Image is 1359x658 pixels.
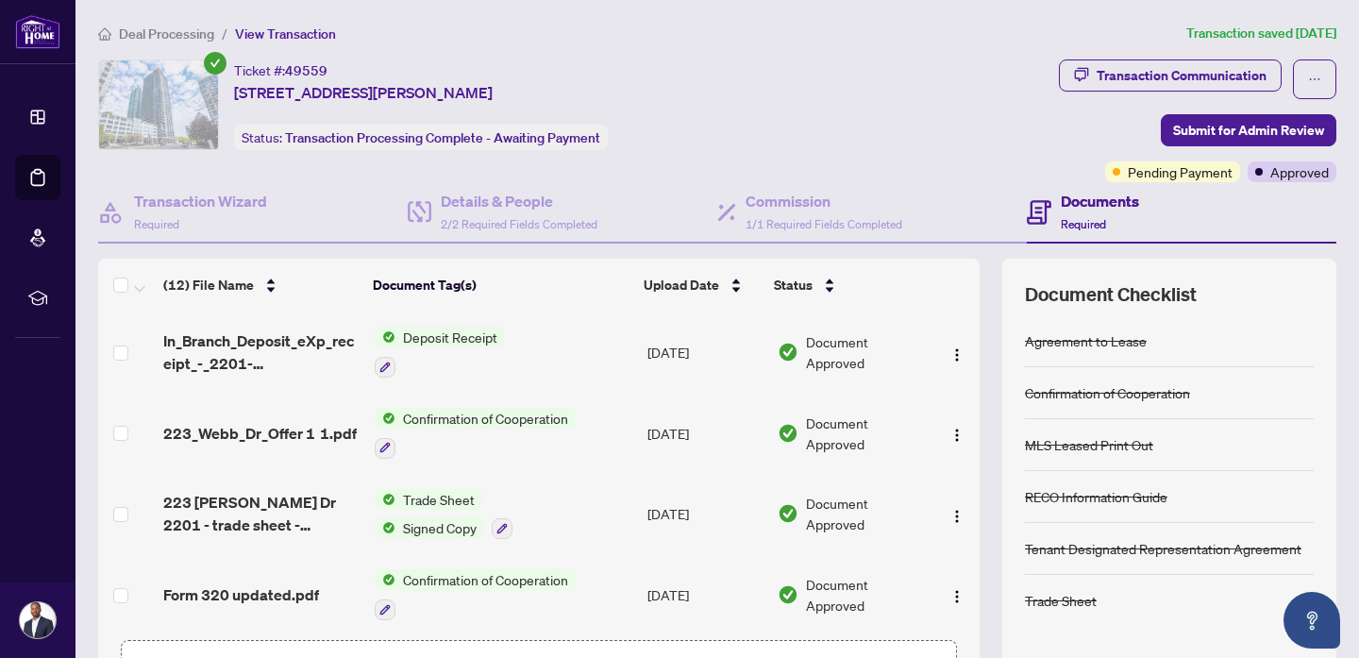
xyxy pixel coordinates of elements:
[234,125,608,150] div: Status:
[15,14,60,49] img: logo
[1025,538,1301,559] div: Tenant Designated Representation Agreement
[1270,161,1329,182] span: Approved
[375,408,576,459] button: Status IconConfirmation of Cooperation
[942,580,972,610] button: Logo
[441,217,597,231] span: 2/2 Required Fields Completed
[949,509,965,524] img: Logo
[163,583,319,606] span: Form 320 updated.pdf
[20,602,56,638] img: Profile Icon
[766,259,929,312] th: Status
[134,217,179,231] span: Required
[778,584,798,605] img: Document Status
[1186,23,1336,44] article: Transaction saved [DATE]
[99,60,218,149] img: IMG-W12352230_1.jpg
[778,342,798,363] img: Document Status
[1061,190,1139,212] h4: Documents
[375,569,576,620] button: Status IconConfirmation of Cooperation
[640,312,770,393] td: [DATE]
[395,327,505,347] span: Deposit Receipt
[134,190,267,212] h4: Transaction Wizard
[949,347,965,363] img: Logo
[234,59,327,81] div: Ticket #:
[375,489,395,510] img: Status Icon
[395,408,576,429] span: Confirmation of Cooperation
[806,413,926,454] span: Document Approved
[640,554,770,635] td: [DATE]
[1283,592,1340,649] button: Open asap
[441,190,597,212] h4: Details & People
[1173,115,1324,145] span: Submit for Admin Review
[778,423,798,444] img: Document Status
[395,569,576,590] span: Confirmation of Cooperation
[365,259,636,312] th: Document Tag(s)
[942,337,972,367] button: Logo
[774,275,813,295] span: Status
[1161,114,1336,146] button: Submit for Admin Review
[1025,281,1197,308] span: Document Checklist
[285,129,600,146] span: Transaction Processing Complete - Awaiting Payment
[156,259,365,312] th: (12) File Name
[375,327,395,347] img: Status Icon
[98,27,111,41] span: home
[375,489,512,540] button: Status IconTrade SheetStatus IconSigned Copy
[949,589,965,604] img: Logo
[204,52,226,75] span: check-circle
[1308,73,1321,86] span: ellipsis
[163,329,360,375] span: In_Branch_Deposit_eXp_receipt_-_2201-223_Webb_Dr___Mississauga.pdf
[1128,161,1233,182] span: Pending Payment
[949,428,965,443] img: Logo
[640,393,770,474] td: [DATE]
[644,275,719,295] span: Upload Date
[640,474,770,555] td: [DATE]
[375,517,395,538] img: Status Icon
[163,491,360,536] span: 223 [PERSON_NAME] Dr 2201 - trade sheet - [PERSON_NAME] to review.pdf
[222,23,227,44] li: /
[395,517,484,538] span: Signed Copy
[163,275,254,295] span: (12) File Name
[375,327,505,378] button: Status IconDeposit Receipt
[1059,59,1282,92] button: Transaction Communication
[806,493,926,534] span: Document Approved
[806,331,926,373] span: Document Approved
[395,489,482,510] span: Trade Sheet
[119,25,214,42] span: Deal Processing
[746,190,902,212] h4: Commission
[1025,330,1147,351] div: Agreement to Lease
[1025,434,1153,455] div: MLS Leased Print Out
[285,62,327,79] span: 49559
[1025,382,1190,403] div: Confirmation of Cooperation
[942,498,972,529] button: Logo
[235,25,336,42] span: View Transaction
[163,422,357,445] span: 223_Webb_Dr_Offer 1 1.pdf
[1025,590,1097,611] div: Trade Sheet
[1025,486,1167,507] div: RECO Information Guide
[778,503,798,524] img: Document Status
[806,574,926,616] span: Document Approved
[234,81,493,104] span: [STREET_ADDRESS][PERSON_NAME]
[375,569,395,590] img: Status Icon
[942,418,972,448] button: Logo
[1097,60,1267,91] div: Transaction Communication
[636,259,765,312] th: Upload Date
[746,217,902,231] span: 1/1 Required Fields Completed
[1061,217,1106,231] span: Required
[375,408,395,429] img: Status Icon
